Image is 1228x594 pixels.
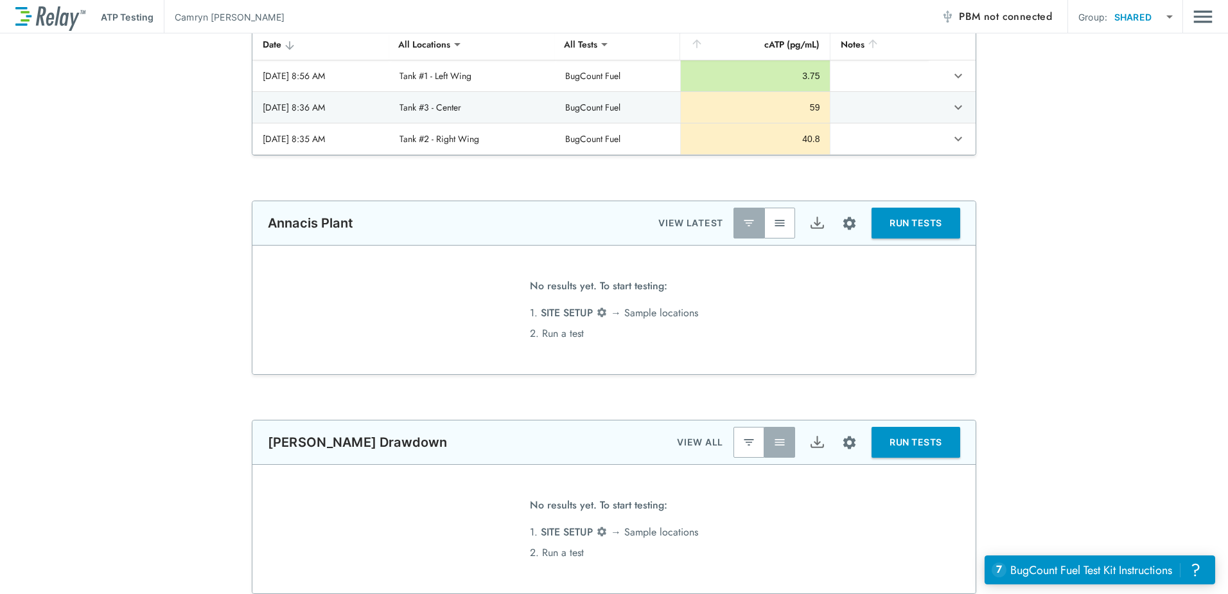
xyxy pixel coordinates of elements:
div: [DATE] 8:36 AM [263,101,379,114]
li: 1. → Sample locations [530,522,698,543]
p: ATP Testing [101,10,153,24]
p: [PERSON_NAME] Drawdown [268,435,447,450]
img: Settings Icon [596,307,608,318]
li: 1. → Sample locations [530,303,698,323]
button: Export [802,208,832,239]
span: SITE SETUP [541,525,593,539]
span: No results yet. To start testing: [530,276,667,303]
span: No results yet. To start testing: [530,495,667,522]
td: BugCount Fuel [555,60,680,91]
img: Drawer Icon [1193,4,1213,29]
p: VIEW LATEST [658,215,723,231]
img: Latest [742,217,755,230]
button: expand row [947,128,969,150]
div: All Tests [555,32,606,57]
div: 40.8 [691,132,820,145]
td: BugCount Fuel [555,92,680,123]
img: Latest [742,436,755,449]
td: Tank #1 - Left Wing [389,60,555,91]
p: Camryn [PERSON_NAME] [175,10,285,24]
button: RUN TESTS [872,208,960,239]
img: View All [773,217,786,230]
li: 2. Run a test [530,543,698,563]
button: Site setup [832,206,866,240]
table: sticky table [252,29,976,155]
td: BugCount Fuel [555,123,680,154]
img: Settings Icon [841,215,857,231]
button: RUN TESTS [872,427,960,458]
li: 2. Run a test [530,323,698,344]
button: PBM not connected [936,4,1057,30]
img: LuminUltra Relay [15,3,85,31]
span: SITE SETUP [541,305,593,320]
div: cATP (pg/mL) [690,37,820,52]
p: Group: [1078,10,1107,24]
div: Notes [841,37,918,52]
span: not connected [984,9,1052,24]
td: Tank #3 - Center [389,92,555,123]
img: Settings Icon [596,526,608,537]
img: Settings Icon [841,435,857,451]
button: Site setup [832,426,866,460]
th: Date [252,29,389,60]
iframe: Resource center [985,555,1215,584]
img: Export Icon [809,215,825,231]
div: All Locations [389,32,459,57]
button: expand row [947,96,969,118]
td: Tank #2 - Right Wing [389,123,555,154]
p: Annacis Plant [268,215,353,231]
p: VIEW ALL [677,435,723,450]
div: [DATE] 8:56 AM [263,69,379,82]
img: Export Icon [809,435,825,451]
button: expand row [947,65,969,87]
img: Offline Icon [941,10,954,23]
div: 3.75 [691,69,820,82]
img: View All [773,436,786,449]
button: Export [802,427,832,458]
button: Main menu [1193,4,1213,29]
div: 59 [691,101,820,114]
div: [DATE] 8:35 AM [263,132,379,145]
span: PBM [959,8,1052,26]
